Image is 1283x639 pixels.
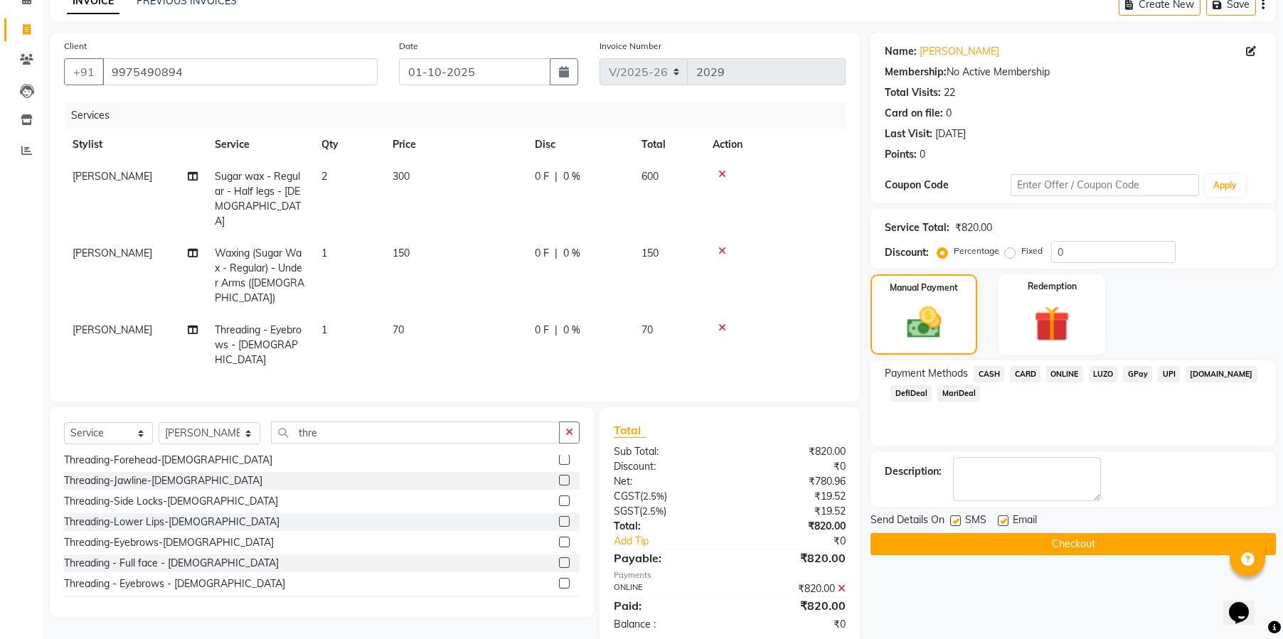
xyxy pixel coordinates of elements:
[321,170,327,183] span: 2
[885,147,917,162] div: Points:
[64,129,206,161] th: Stylist
[1089,366,1118,382] span: LUZO
[393,247,410,259] span: 150
[920,44,999,59] a: [PERSON_NAME]
[603,534,751,549] a: Add Tip
[215,247,304,304] span: Waxing (Sugar Wax - Regular) - Under Arms ([DEMOGRAPHIC_DATA])
[526,129,633,161] th: Disc
[535,246,549,261] span: 0 F
[215,170,301,227] span: Sugar wax - Regular - Half legs - [DEMOGRAPHIC_DATA]
[885,106,943,121] div: Card on file:
[1158,366,1180,382] span: UPI
[603,581,730,596] div: ONLINE
[730,581,856,596] div: ₹820.00
[730,474,856,489] div: ₹780.96
[885,44,917,59] div: Name:
[1028,280,1077,293] label: Redemption
[1123,366,1152,382] span: GPay
[641,323,653,336] span: 70
[206,129,313,161] th: Service
[885,85,941,100] div: Total Visits:
[1013,512,1037,530] span: Email
[102,58,378,85] input: Search by Name/Mobile/Email/Code
[64,40,87,53] label: Client
[563,169,580,184] span: 0 %
[885,65,947,80] div: Membership:
[603,617,730,632] div: Balance :
[73,170,152,183] span: [PERSON_NAME]
[896,303,952,343] img: _cash.svg
[64,58,104,85] button: +91
[535,169,549,184] span: 0 F
[64,576,285,591] div: Threading - Eyebrows - [DEMOGRAPHIC_DATA]
[555,323,558,338] span: |
[384,129,526,161] th: Price
[271,421,560,444] input: Search or Scan
[1186,366,1257,382] span: [DOMAIN_NAME]
[730,549,856,566] div: ₹820.00
[974,366,1004,382] span: CASH
[614,423,646,438] span: Total
[885,366,968,381] span: Payment Methods
[64,494,278,509] div: Threading-Side Locks-[DEMOGRAPHIC_DATA]
[643,490,664,502] span: 2.5%
[1223,582,1269,625] iframe: chat widget
[64,473,262,488] div: Threading-Jawline-[DEMOGRAPHIC_DATA]
[885,464,942,479] div: Description:
[730,519,856,534] div: ₹820.00
[1011,174,1199,196] input: Enter Offer / Coupon Code
[730,617,856,632] div: ₹0
[614,569,846,581] div: Payments
[64,556,279,571] div: Threading - Full face - [DEMOGRAPHIC_DATA]
[641,247,659,259] span: 150
[603,597,730,614] div: Paid:
[937,385,980,402] span: MariDeal
[920,147,925,162] div: 0
[1023,301,1081,346] img: _gift.svg
[399,40,418,53] label: Date
[633,129,704,161] th: Total
[730,489,856,504] div: ₹19.52
[603,489,730,504] div: ( )
[944,85,955,100] div: 22
[885,245,929,260] div: Discount:
[871,533,1276,555] button: Checkout
[642,505,664,517] span: 2.5%
[73,247,152,259] span: [PERSON_NAME]
[73,323,152,336] span: [PERSON_NAME]
[1010,366,1040,382] span: CARD
[730,444,856,459] div: ₹820.00
[535,323,549,338] span: 0 F
[603,519,730,534] div: Total:
[603,474,730,489] div: Net:
[885,65,1262,80] div: No Active Membership
[751,534,857,549] div: ₹0
[555,169,558,184] span: |
[730,459,856,474] div: ₹0
[313,129,384,161] th: Qty
[64,453,272,468] div: Threading-Forehead-[DEMOGRAPHIC_DATA]
[614,490,640,503] span: CGST
[603,504,730,519] div: ( )
[555,246,558,261] span: |
[730,597,856,614] div: ₹820.00
[603,459,730,474] div: Discount:
[215,323,302,366] span: Threading - Eyebrows - [DEMOGRAPHIC_DATA]
[614,505,639,517] span: SGST
[890,281,958,294] label: Manual Payment
[955,220,992,235] div: ₹820.00
[393,323,404,336] span: 70
[1021,245,1043,257] label: Fixed
[321,323,327,336] span: 1
[64,515,280,530] div: Threading-Lower Lips-[DEMOGRAPHIC_DATA]
[393,170,410,183] span: 300
[885,220,949,235] div: Service Total:
[563,246,580,261] span: 0 %
[946,106,952,121] div: 0
[603,549,730,566] div: Payable:
[890,385,932,402] span: DefiDeal
[954,245,999,257] label: Percentage
[965,512,986,530] span: SMS
[641,170,659,183] span: 600
[563,323,580,338] span: 0 %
